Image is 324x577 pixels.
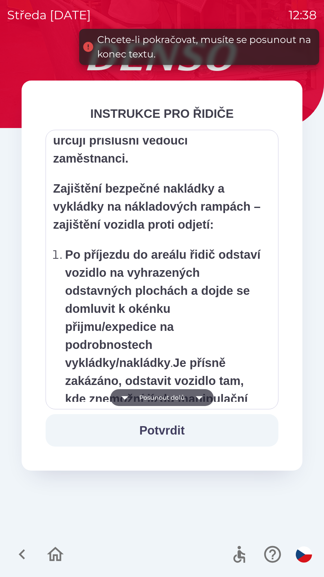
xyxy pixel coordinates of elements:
div: Chcete-li pokračovat, musíte se posunout na konec textu. [97,32,313,61]
strong: Po příjezdu do areálu řidič odstaví vozidlo na vyhrazených odstavných plochách a dojde se domluvi... [65,248,260,369]
p: středa [DATE] [7,6,91,24]
img: cs flag [296,546,312,563]
p: . Řidič je povinen při nájezdu na rampu / odjezdu z rampy dbát instrukcí od zaměstnanců skladu. [65,246,262,480]
img: Logo [22,42,302,71]
button: Potvrdit [46,414,278,447]
button: Posunout dolů [110,389,214,406]
p: 12:38 [289,6,317,24]
strong: Zajištění bezpečné nakládky a vykládky na nákladových rampách – zajištění vozidla proti odjetí: [53,182,260,231]
strong: Pořadí aut při nakládce i vykládce určují příslušní vedoucí zaměstnanci. [53,116,246,165]
div: INSTRUKCE PRO ŘIDIČE [46,105,278,123]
